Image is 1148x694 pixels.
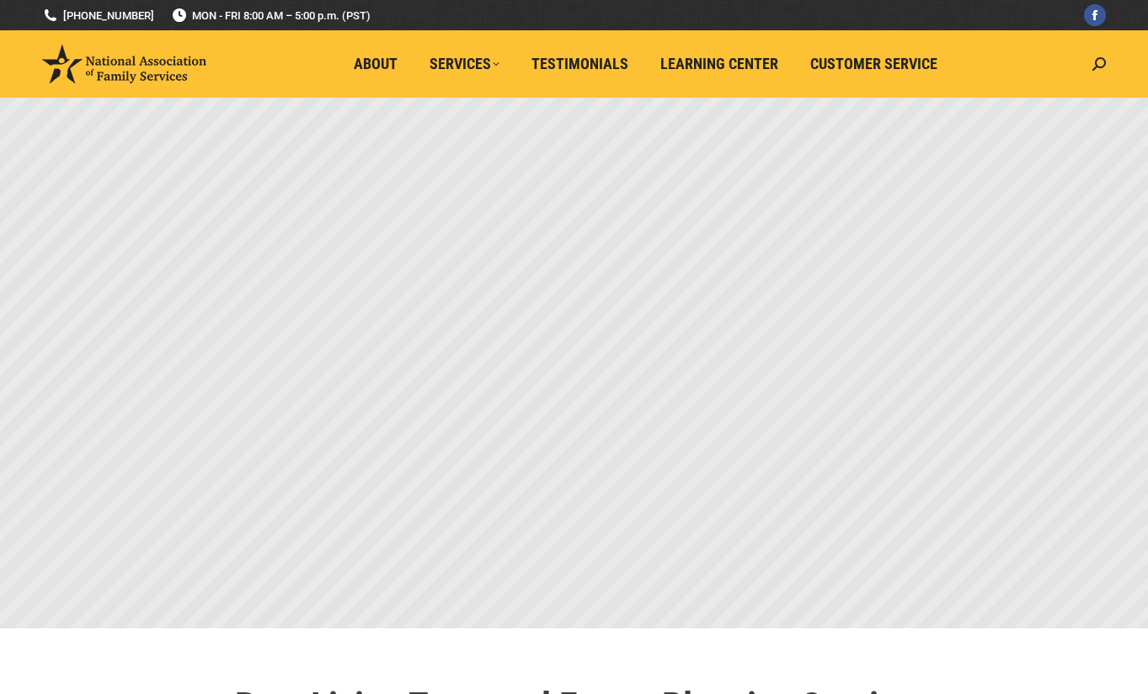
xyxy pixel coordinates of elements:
[810,55,937,73] span: Customer Service
[660,55,778,73] span: Learning Center
[520,48,640,80] a: Testimonials
[354,55,398,73] span: About
[430,55,499,73] span: Services
[342,48,409,80] a: About
[42,8,154,24] a: [PHONE_NUMBER]
[1084,4,1106,26] a: Facebook page opens in new window
[531,55,628,73] span: Testimonials
[649,48,790,80] a: Learning Center
[42,45,206,83] img: National Association of Family Services
[798,48,949,80] a: Customer Service
[171,8,371,24] span: MON - FRI 8:00 AM – 5:00 p.m. (PST)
